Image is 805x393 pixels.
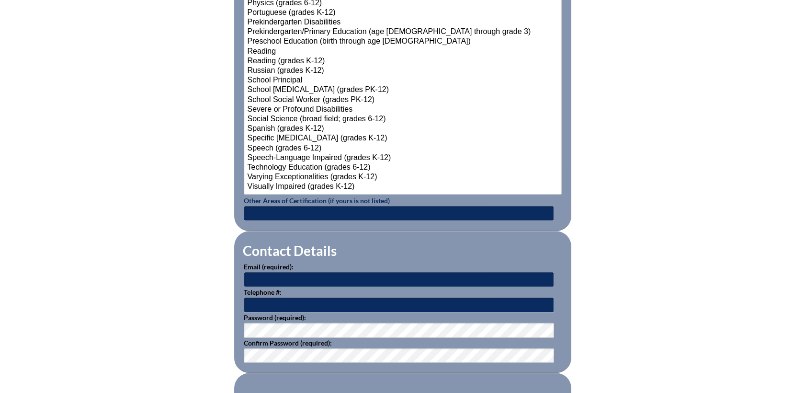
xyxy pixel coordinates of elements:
option: School Social Worker (grades PK-12) [247,95,559,105]
option: Severe or Profound Disabilities [247,105,559,115]
option: Varying Exceptionalities (grades K-12) [247,173,559,182]
option: Prekindergarten Disabilities [247,18,559,27]
option: Visually Impaired (grades K-12) [247,182,559,192]
option: Spanish (grades K-12) [247,124,559,134]
option: Speech-Language Impaired (grades K-12) [247,153,559,163]
label: Telephone #: [244,288,282,296]
option: School [MEDICAL_DATA] (grades PK-12) [247,85,559,95]
option: Portuguese (grades K-12) [247,8,559,18]
legend: Contact Details [242,243,338,259]
option: Russian (grades K-12) [247,66,559,76]
option: Preschool Education (birth through age [DEMOGRAPHIC_DATA]) [247,37,559,46]
option: Technology Education (grades 6-12) [247,163,559,173]
label: Email (required): [244,263,294,271]
option: Reading (grades K-12) [247,57,559,66]
option: Specific [MEDICAL_DATA] (grades K-12) [247,134,559,143]
label: Other Areas of Certification (if yours is not listed) [244,196,390,205]
label: Confirm Password (required): [244,339,332,347]
option: Speech (grades 6-12) [247,144,559,153]
label: Password (required): [244,313,306,322]
option: School Principal [247,76,559,85]
option: Social Science (broad field; grades 6-12) [247,115,559,124]
option: Reading [247,47,559,57]
option: Prekindergarten/Primary Education (age [DEMOGRAPHIC_DATA] through grade 3) [247,27,559,37]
